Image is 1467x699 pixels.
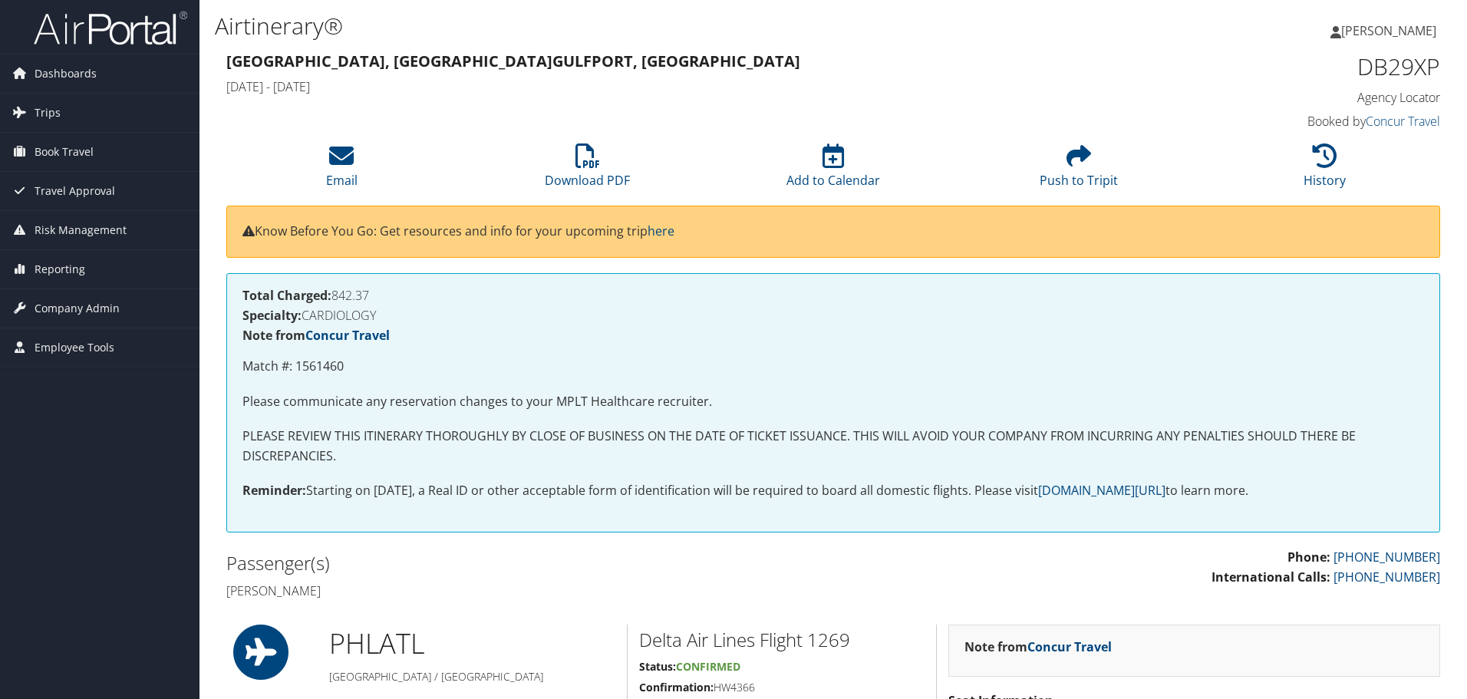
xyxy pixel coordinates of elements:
[242,481,1424,501] p: Starting on [DATE], a Real ID or other acceptable form of identification will be required to boar...
[786,152,880,189] a: Add to Calendar
[639,680,925,695] h5: HW4366
[1333,569,1440,585] a: [PHONE_NUMBER]
[1154,89,1440,106] h4: Agency Locator
[1304,152,1346,189] a: History
[35,289,120,328] span: Company Admin
[35,133,94,171] span: Book Travel
[226,51,800,71] strong: [GEOGRAPHIC_DATA], [GEOGRAPHIC_DATA] Gulfport, [GEOGRAPHIC_DATA]
[545,152,630,189] a: Download PDF
[329,669,615,684] h5: [GEOGRAPHIC_DATA] / [GEOGRAPHIC_DATA]
[242,482,306,499] strong: Reminder:
[242,392,1424,412] p: Please communicate any reservation changes to your MPLT Healthcare recruiter.
[34,10,187,46] img: airportal-logo.png
[1038,482,1165,499] a: [DOMAIN_NAME][URL]
[226,78,1131,95] h4: [DATE] - [DATE]
[639,627,925,653] h2: Delta Air Lines Flight 1269
[964,638,1112,655] strong: Note from
[35,172,115,210] span: Travel Approval
[1287,549,1330,565] strong: Phone:
[242,287,331,304] strong: Total Charged:
[305,327,390,344] a: Concur Travel
[1027,638,1112,655] a: Concur Travel
[1333,549,1440,565] a: [PHONE_NUMBER]
[1040,152,1118,189] a: Push to Tripit
[326,152,358,189] a: Email
[242,307,302,324] strong: Specialty:
[1330,8,1452,54] a: [PERSON_NAME]
[242,222,1424,242] p: Know Before You Go: Get resources and info for your upcoming trip
[242,427,1424,466] p: PLEASE REVIEW THIS ITINERARY THOROUGHLY BY CLOSE OF BUSINESS ON THE DATE OF TICKET ISSUANCE. THIS...
[242,309,1424,321] h4: CARDIOLOGY
[329,625,615,663] h1: PHL ATL
[215,10,1040,42] h1: Airtinerary®
[676,659,740,674] span: Confirmed
[242,289,1424,302] h4: 842.37
[1366,113,1440,130] a: Concur Travel
[639,659,676,674] strong: Status:
[1212,569,1330,585] strong: International Calls:
[226,550,822,576] h2: Passenger(s)
[226,582,822,599] h4: [PERSON_NAME]
[35,328,114,367] span: Employee Tools
[639,680,714,694] strong: Confirmation:
[35,54,97,93] span: Dashboards
[35,250,85,289] span: Reporting
[1154,51,1440,83] h1: DB29XP
[242,357,1424,377] p: Match #: 1561460
[1154,113,1440,130] h4: Booked by
[242,327,390,344] strong: Note from
[35,94,61,132] span: Trips
[1341,22,1436,39] span: [PERSON_NAME]
[648,223,674,239] a: here
[35,211,127,249] span: Risk Management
